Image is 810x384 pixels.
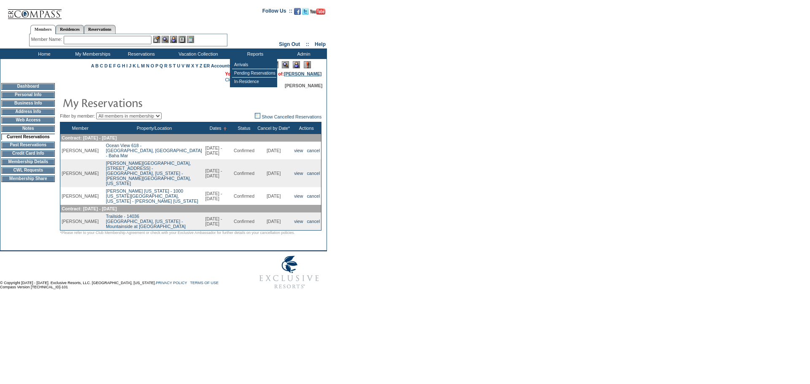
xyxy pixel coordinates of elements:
td: Past Reservations [1,142,55,148]
img: Impersonate [293,61,300,68]
td: Confirmed [232,212,256,231]
a: S [169,63,172,68]
td: Confirmed [232,187,256,205]
td: Reports [230,48,278,59]
td: [DATE] [256,159,292,187]
td: Reservations [116,48,165,59]
a: Subscribe to our YouTube Channel [310,11,325,16]
td: [PERSON_NAME] [60,212,100,231]
a: J [129,63,131,68]
a: I [127,63,128,68]
img: Become our fan on Facebook [294,8,301,15]
span: *Please refer to your Club Membership Agreement or check with your Exclusive Ambassador for furth... [60,231,295,235]
a: cancel [307,148,320,153]
td: [PERSON_NAME] [60,142,100,159]
a: Member [72,126,89,131]
a: view [294,148,303,153]
a: Dates [210,126,221,131]
td: Business Info [1,100,55,107]
span: Contract: [DATE] - [DATE] [62,135,116,140]
a: Residences [56,25,84,34]
span: :: [306,41,309,47]
a: [PERSON_NAME] [284,71,321,76]
td: Membership Share [1,175,55,182]
td: Web Access [1,117,55,124]
img: View Mode [282,61,289,68]
a: B [95,63,99,68]
a: T [173,63,176,68]
a: N [146,63,149,68]
a: O [151,63,154,68]
td: [DATE] [256,212,292,231]
a: Reservations [84,25,116,34]
a: E [109,63,112,68]
a: cancel [307,219,320,224]
a: PRIVACY POLICY [156,281,187,285]
a: Trailside - 14036[GEOGRAPHIC_DATA], [US_STATE] - Mountainside at [GEOGRAPHIC_DATA] [106,214,186,229]
td: [DATE] - [DATE] [204,187,232,205]
img: Compass Home [7,2,62,19]
td: CWL Requests [1,167,55,174]
a: Sign Out [279,41,300,47]
td: Current Reservations [1,134,55,140]
a: Y [195,63,198,68]
a: Help [315,41,326,47]
a: H [122,63,125,68]
a: TERMS OF USE [190,281,219,285]
td: Follow Us :: [262,7,292,17]
img: Follow us on Twitter [302,8,309,15]
img: b_edit.gif [153,36,160,43]
a: Show Cancelled Reservations [255,114,321,119]
td: Credit Card Info [1,150,55,157]
td: Address Info [1,108,55,115]
a: A [91,63,94,68]
img: Impersonate [170,36,177,43]
img: View [162,36,169,43]
a: Members [30,25,56,34]
span: You are acting on behalf of: [225,71,321,76]
a: Cancel by Date* [257,126,290,131]
a: M [141,63,145,68]
a: P [155,63,158,68]
a: Ocean View 618 -[GEOGRAPHIC_DATA], [GEOGRAPHIC_DATA] - Baha Mar [106,143,202,158]
a: Follow us on Twitter [302,11,309,16]
a: K [132,63,136,68]
a: L [137,63,140,68]
img: chk_off.JPG [255,113,260,118]
td: [PERSON_NAME] [60,159,100,187]
a: view [294,193,303,199]
img: Reservations [178,36,186,43]
a: Q [159,63,163,68]
td: In-Residence [232,78,276,86]
td: Confirmed [232,142,256,159]
span: [PERSON_NAME] [285,83,322,88]
a: D [104,63,108,68]
img: Log Concern/Member Elevation [304,61,311,68]
td: [PERSON_NAME] [60,187,100,205]
td: My Memberships [67,48,116,59]
img: pgTtlMyReservations.gif [62,94,231,111]
a: Become our fan on Facebook [294,11,301,16]
a: ER Accounts [204,63,232,68]
td: [DATE] [256,187,292,205]
td: [DATE] - [DATE] [204,159,232,187]
a: view [294,171,303,176]
a: V [181,63,184,68]
a: X [191,63,194,68]
td: Vacation Collection [165,48,230,59]
td: Pending Reservations [232,69,276,78]
td: Confirmed [232,159,256,187]
img: Exclusive Resorts [251,251,327,293]
td: Home [19,48,67,59]
th: Actions [292,122,321,134]
td: Personal Info [1,91,55,98]
td: Arrivals [232,61,276,69]
a: W [186,63,190,68]
span: Contract: [DATE] - [DATE] [62,206,116,211]
td: [DATE] - [DATE] [204,142,232,159]
td: Dashboard [1,83,55,90]
a: cancel [307,193,320,199]
td: Admin [278,48,327,59]
a: U [177,63,181,68]
a: F [113,63,116,68]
